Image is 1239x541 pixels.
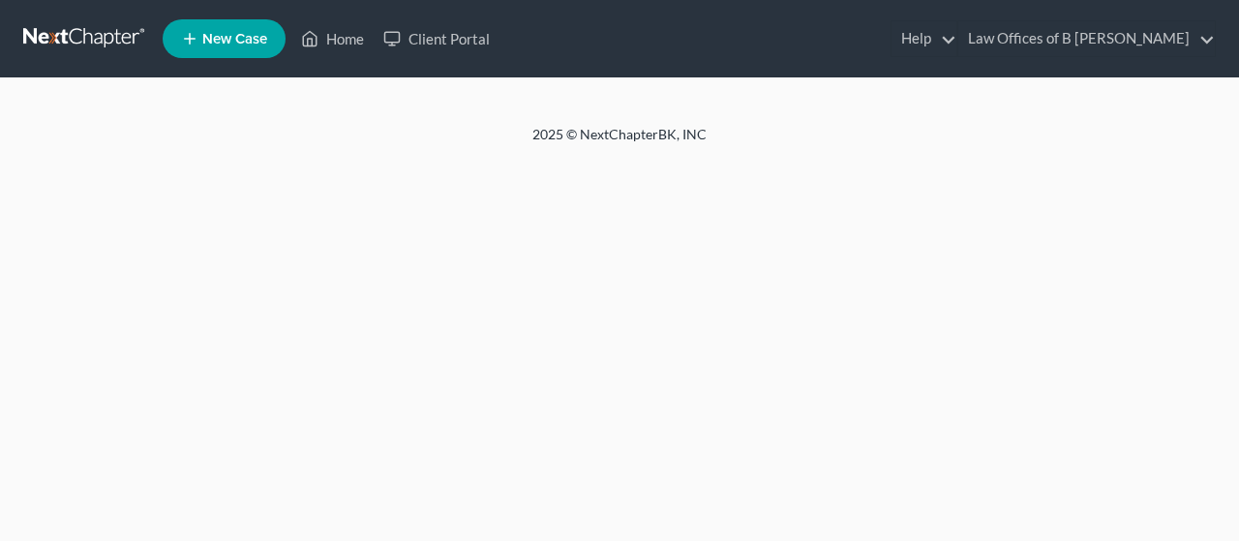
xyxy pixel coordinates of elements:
a: Help [891,21,956,56]
a: Home [291,21,374,56]
a: Law Offices of B [PERSON_NAME] [958,21,1215,56]
a: Client Portal [374,21,499,56]
new-legal-case-button: New Case [163,19,286,58]
div: 2025 © NextChapterBK, INC [68,125,1171,160]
